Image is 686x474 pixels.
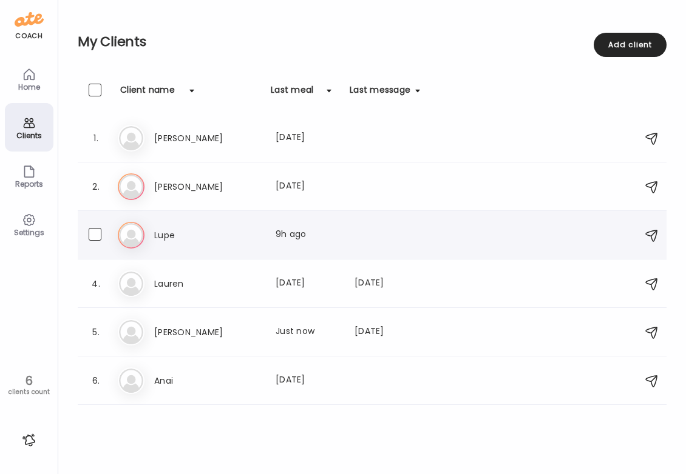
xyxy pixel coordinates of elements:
div: Add client [594,33,667,57]
div: Last meal [271,84,313,103]
div: Last message [350,84,410,103]
div: 4. [89,276,103,291]
div: 2. [89,179,103,194]
div: Clients [7,132,51,139]
h3: Anai [154,373,261,388]
div: [DATE] [276,131,340,145]
div: Reports [7,180,51,188]
h2: My Clients [78,33,667,51]
div: Settings [7,229,51,236]
h3: [PERSON_NAME] [154,179,261,194]
div: 6. [89,373,103,388]
div: clients count [4,388,53,396]
div: 5. [89,325,103,339]
h3: [PERSON_NAME] [154,325,261,339]
h3: [PERSON_NAME] [154,131,261,145]
div: [DATE] [276,276,340,291]
div: Client name [120,84,175,103]
div: [DATE] [276,373,340,388]
div: [DATE] [355,276,420,291]
h3: Lauren [154,276,261,291]
div: [DATE] [276,179,340,194]
div: Home [7,83,51,91]
div: Just now [276,325,340,339]
div: 9h ago [276,228,340,242]
div: 6 [4,373,53,388]
div: [DATE] [355,325,420,339]
div: coach [15,31,42,41]
div: 1. [89,131,103,145]
img: ate [15,10,44,29]
h3: Lupe [154,228,261,242]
